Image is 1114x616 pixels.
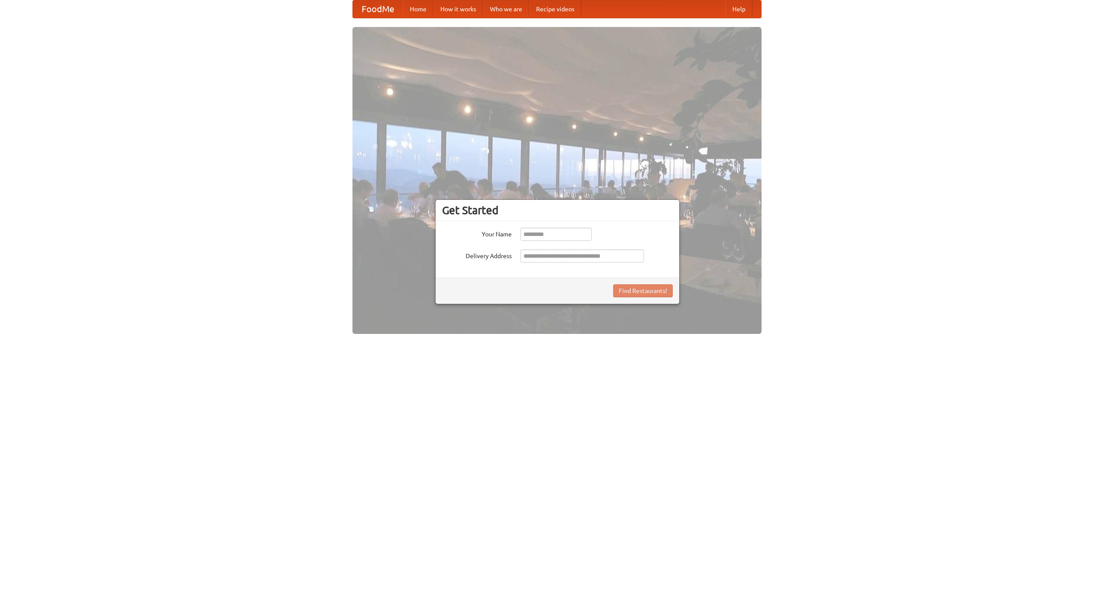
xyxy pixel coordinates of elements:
button: Find Restaurants! [613,284,673,297]
a: Home [403,0,433,18]
a: FoodMe [353,0,403,18]
label: Delivery Address [442,249,512,260]
h3: Get Started [442,204,673,217]
a: How it works [433,0,483,18]
a: Recipe videos [529,0,581,18]
a: Who we are [483,0,529,18]
label: Your Name [442,228,512,239]
a: Help [725,0,752,18]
